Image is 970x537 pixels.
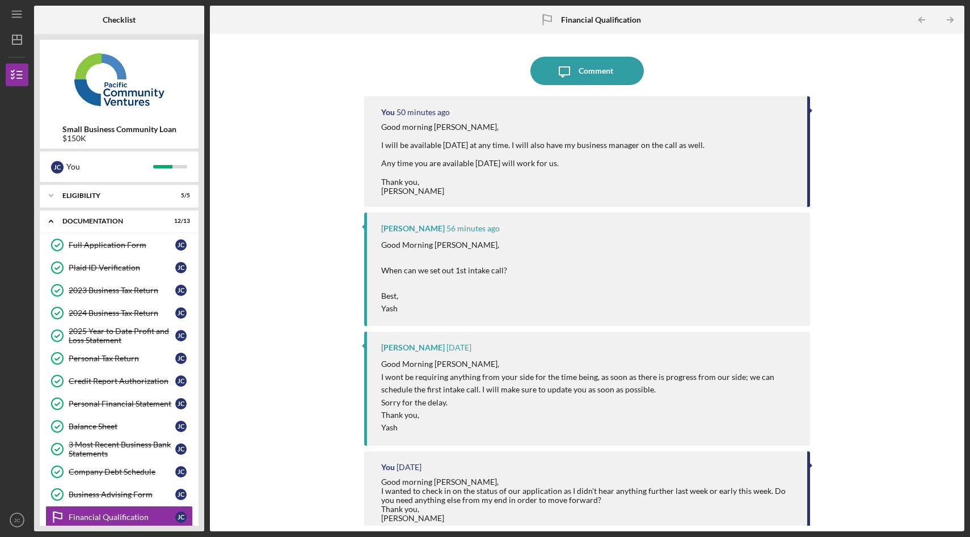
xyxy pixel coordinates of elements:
[175,443,187,455] div: J C
[446,224,500,233] time: 2025-08-26 16:24
[381,463,395,472] div: You
[69,422,175,431] div: Balance Sheet
[175,466,187,477] div: J C
[69,490,175,499] div: Business Advising Form
[62,125,176,134] b: Small Business Community Loan
[175,421,187,432] div: J C
[175,375,187,387] div: J C
[45,483,193,506] a: Business Advising FormJC
[45,324,193,347] a: 2025 Year to Date Profit and Loss StatementJC
[381,343,445,352] div: [PERSON_NAME]
[381,358,799,434] p: Good Morning [PERSON_NAME], I wont be requiring anything from your side for the time being, as so...
[170,218,190,225] div: 12 / 13
[69,399,175,408] div: Personal Financial Statement
[446,343,471,352] time: 2025-08-20 17:39
[45,256,193,279] a: Plaid ID VerificationJC
[381,477,796,523] div: Good morning [PERSON_NAME], I wanted to check in on the status of our application as I didn't hea...
[69,467,175,476] div: Company Debt Schedule
[175,285,187,296] div: J C
[62,192,162,199] div: Eligibility
[561,15,641,24] b: Financial Qualification
[381,224,445,233] div: [PERSON_NAME]
[175,239,187,251] div: J C
[69,440,175,458] div: 3 Most Recent Business Bank Statements
[69,327,175,345] div: 2025 Year to Date Profit and Loss Statement
[381,108,395,117] div: You
[45,234,193,256] a: Full Application FormJC
[530,57,644,85] button: Comment
[45,460,193,483] a: Company Debt ScheduleJC
[175,398,187,409] div: J C
[69,263,175,272] div: Plaid ID Verification
[69,308,175,318] div: 2024 Business Tax Return
[175,353,187,364] div: J C
[6,509,28,531] button: JC
[66,157,153,176] div: You
[397,463,421,472] time: 2025-08-20 17:10
[69,286,175,295] div: 2023 Business Tax Return
[40,45,199,113] img: Product logo
[69,240,175,250] div: Full Application Form
[175,262,187,273] div: J C
[45,302,193,324] a: 2024 Business Tax ReturnJC
[62,134,176,143] div: $150K
[381,239,507,315] p: Good Morning [PERSON_NAME], When can we set out 1st intake call? Best, Yash
[14,517,20,523] text: JC
[45,415,193,438] a: Balance SheetJC
[69,513,175,522] div: Financial Qualification
[579,57,613,85] div: Comment
[69,377,175,386] div: Credit Report Authorization
[45,506,193,528] a: Financial QualificationJC
[175,330,187,341] div: J C
[45,438,193,460] a: 3 Most Recent Business Bank StatementsJC
[51,161,64,174] div: J C
[175,511,187,523] div: J C
[103,15,136,24] b: Checklist
[175,489,187,500] div: J C
[45,347,193,370] a: Personal Tax ReturnJC
[45,279,193,302] a: 2023 Business Tax ReturnJC
[45,392,193,415] a: Personal Financial StatementJC
[381,122,706,196] div: Good morning [PERSON_NAME], I will be available [DATE] at any time. I will also have my business ...
[45,370,193,392] a: Credit Report AuthorizationJC
[69,354,175,363] div: Personal Tax Return
[62,218,162,225] div: Documentation
[170,192,190,199] div: 5 / 5
[175,307,187,319] div: J C
[397,108,450,117] time: 2025-08-26 16:30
